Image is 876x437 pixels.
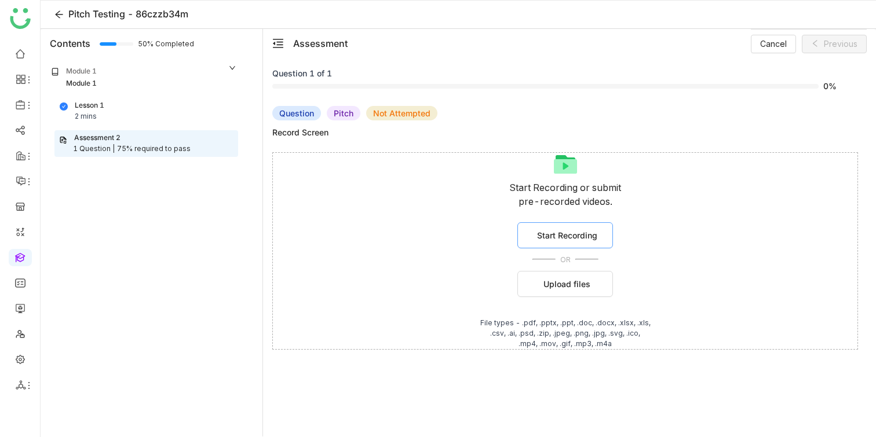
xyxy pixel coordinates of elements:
[480,318,651,349] div: File types - .pdf, .pptx, .ppt, .doc, .docx, .xlsx, .xls, .csv, .ai, .psd, .zip, .jpeg, .png, .jp...
[66,78,97,89] div: Module 1
[802,35,867,53] button: Previous
[74,133,121,144] div: Assessment 2
[517,222,613,248] button: Start Recording
[75,111,97,122] div: 2 mins
[532,255,598,264] div: OR
[537,229,597,241] span: Start Recording
[327,106,360,120] div: Pitch
[50,36,90,50] div: Contents
[272,67,840,92] div: Question 1 of 1
[272,38,284,50] button: menu-fold
[517,271,613,297] button: Upload files
[366,106,437,120] span: Not Attempted
[823,82,840,90] span: 0%
[509,181,621,208] div: Start Recording or submit pre-recorded videos.
[760,38,787,50] span: Cancel
[43,58,245,97] div: Module 1Module 1
[543,278,590,290] span: Upload files
[10,8,31,29] img: logo
[138,41,152,47] span: 50% Completed
[68,8,188,20] span: Pitch Testing - 86czzb34m
[66,66,97,77] div: Module 1
[751,35,796,53] button: Cancel
[117,144,191,155] div: 75% required to pass
[272,126,858,138] span: Record Screen
[75,100,104,111] div: Lesson 1
[73,144,115,155] div: 1 Question |
[272,38,284,49] span: menu-fold
[272,106,321,120] span: Question
[293,36,348,50] div: Assessment
[59,136,67,144] img: assessment.svg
